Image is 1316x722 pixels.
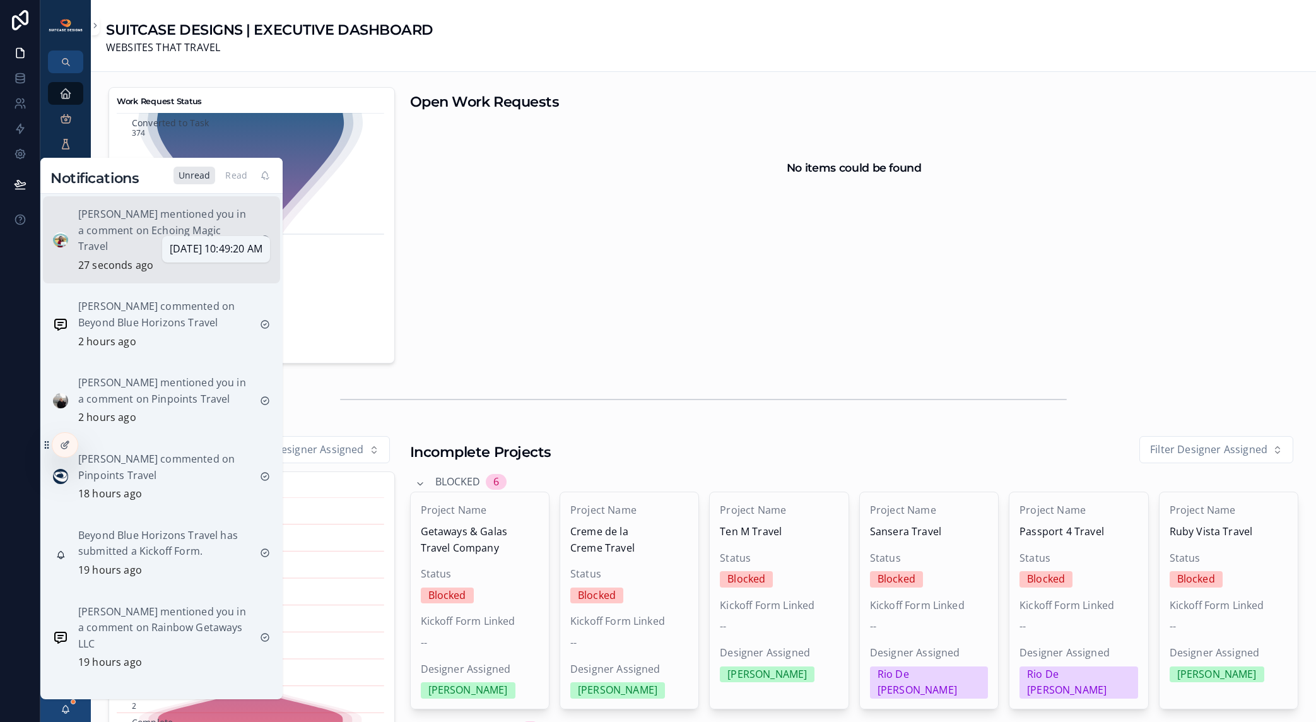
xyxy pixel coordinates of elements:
span: Project Name [570,502,688,519]
p: 18 hours ago [78,486,142,502]
div: Rio De [PERSON_NAME] [1027,666,1130,699]
span: Creme de la Creme Travel [570,524,688,556]
span: Designer Assigned [1019,645,1137,661]
span: Designer Assigned [870,645,988,661]
h1: Open Work Requests [410,92,560,112]
span: Kickoff Form Linked [870,598,988,614]
a: Project NameSansera TravelStatusBlockedKickoff Form Linked--Designer AssignedRio De [PERSON_NAME] [859,492,999,709]
span: Status [421,566,539,583]
div: 6 [493,474,499,490]
div: Blocked [878,571,915,588]
span: -- [870,618,876,635]
span: Status [570,566,688,583]
h1: SUITCASE DESIGNS | EXECUTIVE DASHBOARD [106,20,433,40]
p: [PERSON_NAME] commented on Beyond Blue Horizons Travel [78,299,250,331]
span: Kickoff Form Linked [1170,598,1288,614]
div: [PERSON_NAME] [1177,666,1257,683]
div: Blocked [727,571,765,588]
span: Kickoff Form Linked [1019,598,1137,614]
a: Project NameTen M TravelStatusBlockedKickoff Form Linked--Designer Assigned[PERSON_NAME] [709,492,849,709]
span: Filter Designer Assigned [247,442,364,458]
span: Status [1019,550,1137,567]
a: Project NameRuby Vista TravelStatusBlockedKickoff Form Linked--Designer Assigned[PERSON_NAME] [1159,492,1298,709]
div: Blocked [1027,571,1065,588]
span: Designer Assigned [1170,645,1288,661]
div: [PERSON_NAME] [578,682,657,699]
p: 19 hours ago [78,654,142,671]
span: Project Name [421,502,539,519]
span: Designer Assigned [570,661,688,678]
h2: No items could be found [787,160,922,176]
span: Ruby Vista Travel [1170,524,1288,540]
div: Unread [173,167,216,184]
div: [PERSON_NAME] [428,682,508,699]
p: 2 hours ago [78,410,136,426]
text: Converted to Task [132,116,209,128]
span: -- [720,618,726,635]
p: 2 hours ago [78,334,136,350]
span: Kickoff Form Linked [570,613,688,630]
p: 19 hours ago [78,562,142,579]
text: Launch [132,690,163,702]
div: Blocked [1177,571,1215,588]
span: -- [1019,618,1026,635]
span: Blocked [435,474,481,490]
span: Getaways & Galas Travel Company [421,524,539,556]
span: -- [1170,618,1176,635]
h1: Incomplete Projects [410,442,552,462]
p: [PERSON_NAME] commented on Pinpoints Travel [78,451,250,483]
span: Passport 4 Travel [1019,524,1137,540]
span: Project Name [1170,502,1288,519]
span: Kickoff Form Linked [720,598,838,614]
button: Select Button [236,436,390,464]
span: Kickoff Form Linked [421,613,539,630]
div: Blocked [428,588,466,604]
button: Select Button [1139,436,1293,464]
span: WEBSITES THAT TRAVEL [106,40,433,56]
p: [PERSON_NAME] mentioned you in a comment on Echoing Magic Travel [78,206,250,255]
span: Filter Designer Assigned [1150,442,1267,458]
h1: Notifications [50,168,139,188]
img: Notification icon [53,630,68,645]
img: Notification icon [53,232,68,247]
p: [PERSON_NAME] mentioned you in a comment on Pinpoints Travel [78,375,250,407]
span: Status [870,550,988,567]
span: Designer Assigned [720,645,838,661]
img: Notification icon [53,393,68,408]
span: -- [421,635,427,651]
span: Ten M Travel [720,524,838,540]
span: Designer Assigned [421,661,539,678]
h3: Work Request Status [117,95,387,108]
div: Read [220,167,252,184]
div: scrollable content [40,73,91,323]
p: [PERSON_NAME] mentioned you in a comment on Rainbow Getaways LLC [78,604,250,653]
text: 2 [132,701,136,711]
div: [PERSON_NAME] [727,666,807,683]
a: Project NameCreme de la Creme TravelStatusBlockedKickoff Form Linked--Designer Assigned[PERSON_NAME] [560,492,699,709]
span: Status [720,550,838,567]
text: 374 [132,127,145,138]
span: Status [1170,550,1288,567]
span: Project Name [720,502,838,519]
span: Sansera Travel [870,524,988,540]
img: App logo [48,18,83,32]
a: Project NameGetaways & Galas Travel CompanyStatusBlockedKickoff Form Linked--Designer Assigned[PE... [410,492,549,709]
div: Rio De [PERSON_NAME] [878,666,980,699]
span: [DATE] 10:49:20 AM [170,242,262,256]
span: -- [570,635,577,651]
p: Beyond Blue Horizons Travel has submitted a Kickoff Form. [78,528,250,560]
p: 27 seconds ago [78,257,153,274]
img: Notification icon [53,317,68,332]
span: Project Name [870,502,988,519]
a: Project NamePassport 4 TravelStatusBlockedKickoff Form Linked--Designer AssignedRio De [PERSON_NAME] [1009,492,1148,709]
div: Blocked [578,588,616,604]
img: Notification icon [53,469,68,484]
span: Project Name [1019,502,1137,519]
